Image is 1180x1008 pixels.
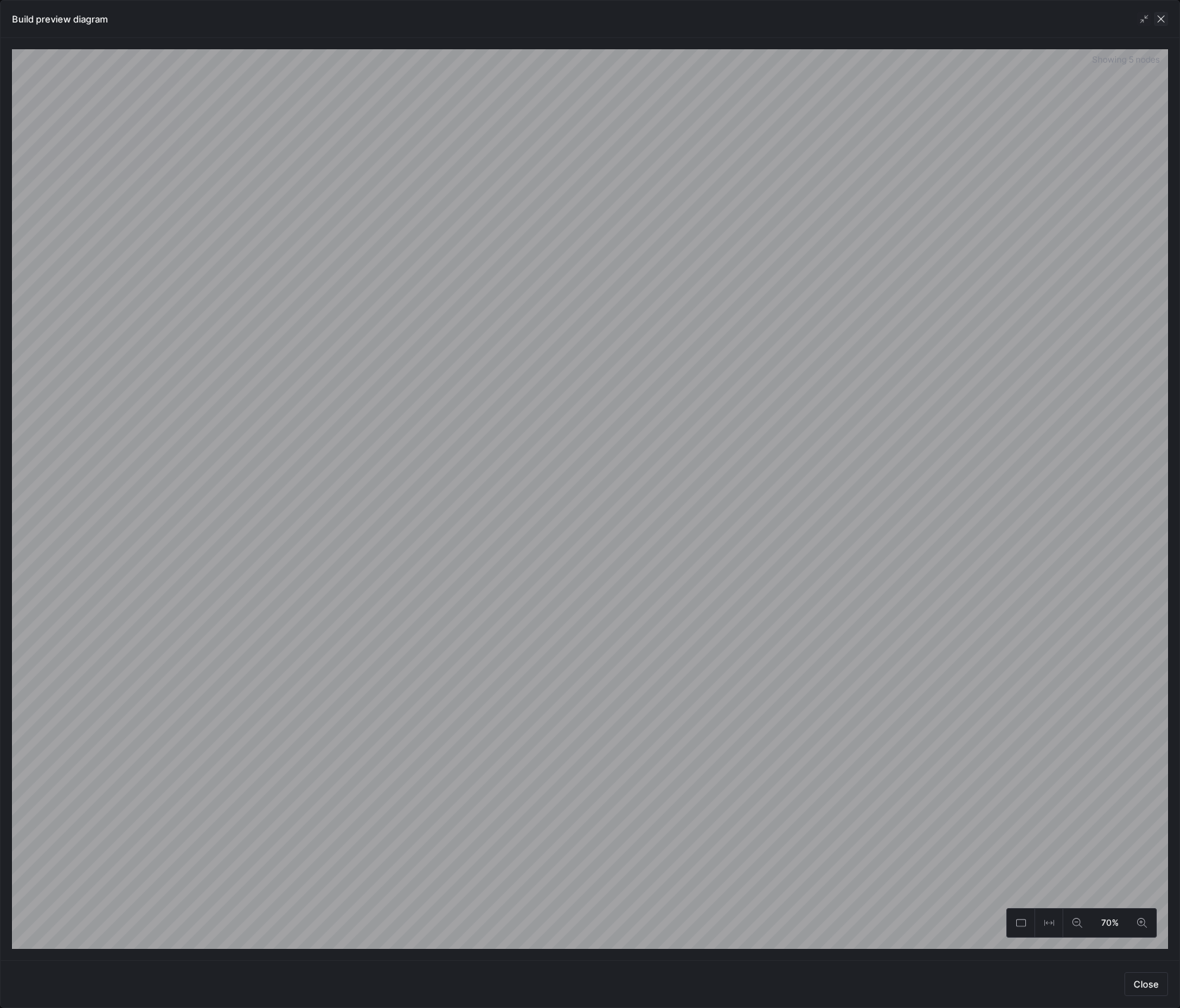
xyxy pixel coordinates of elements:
[1134,978,1159,990] span: Close
[1098,915,1122,931] span: 70%
[1124,972,1168,996] button: Close
[1091,909,1128,937] button: 70%
[12,13,108,25] h3: Build preview diagram
[1092,55,1162,65] span: Showing 5 nodes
